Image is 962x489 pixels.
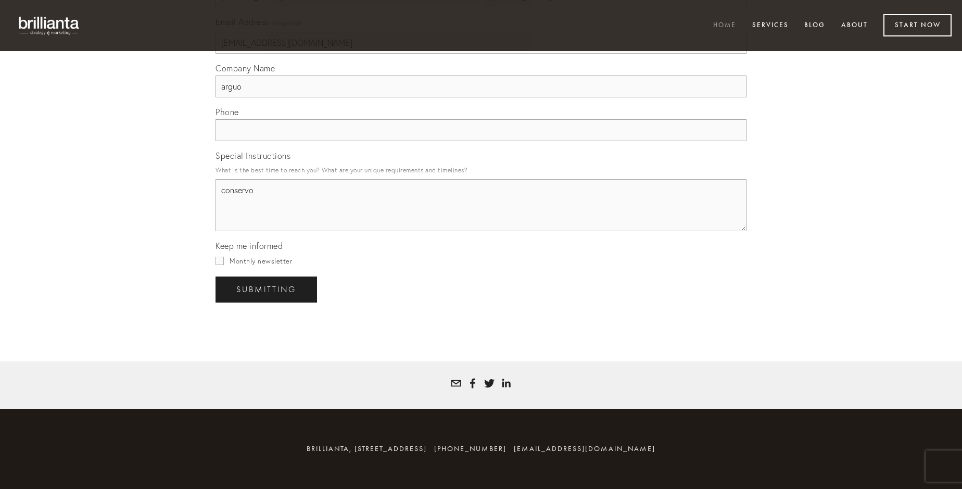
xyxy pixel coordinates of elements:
[216,277,317,303] button: SubmittingSubmitting
[745,17,795,34] a: Services
[451,378,461,388] a: tatyana@brillianta.com
[216,163,746,177] p: What is the best time to reach you? What are your unique requirements and timelines?
[216,151,290,161] span: Special Instructions
[514,444,655,453] a: [EMAIL_ADDRESS][DOMAIN_NAME]
[484,378,495,388] a: Tatyana White
[434,444,507,453] span: [PHONE_NUMBER]
[834,17,875,34] a: About
[216,179,746,231] textarea: conservo
[501,378,511,388] a: Tatyana White
[216,107,239,117] span: Phone
[236,285,296,294] span: Submitting
[216,63,275,73] span: Company Name
[467,378,478,388] a: Tatyana Bolotnikov White
[798,17,832,34] a: Blog
[216,257,224,265] input: Monthly newsletter
[706,17,743,34] a: Home
[883,14,952,36] a: Start Now
[307,444,427,453] span: brillianta, [STREET_ADDRESS]
[216,241,283,251] span: Keep me informed
[230,257,292,265] span: Monthly newsletter
[10,10,88,41] img: brillianta - research, strategy, marketing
